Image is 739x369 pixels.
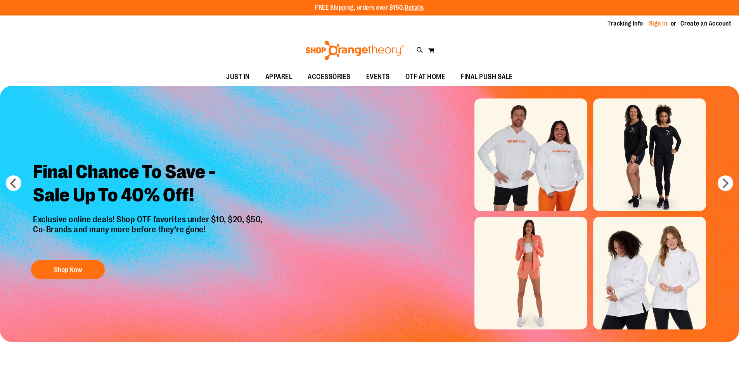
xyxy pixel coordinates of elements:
[718,175,733,191] button: next
[27,154,270,283] a: Final Chance To Save -Sale Up To 40% Off! Exclusive online deals! Shop OTF favorites under $10, $...
[366,68,390,86] span: EVENTS
[31,260,105,279] button: Shop Now
[226,68,250,86] span: JUST IN
[460,68,513,86] span: FINAL PUSH SALE
[315,3,424,12] p: FREE Shipping, orders over $150.
[680,19,732,28] a: Create an Account
[405,4,424,11] a: Details
[27,154,270,215] h2: Final Chance To Save - Sale Up To 40% Off!
[265,68,292,86] span: APPAREL
[6,175,21,191] button: prev
[308,68,351,86] span: ACCESSORIES
[649,19,668,28] a: Sign In
[607,19,643,28] a: Tracking Info
[405,68,445,86] span: OTF AT HOME
[27,215,270,252] p: Exclusive online deals! Shop OTF favorites under $10, $20, $50, Co-Brands and many more before th...
[305,41,405,60] img: Shop Orangetheory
